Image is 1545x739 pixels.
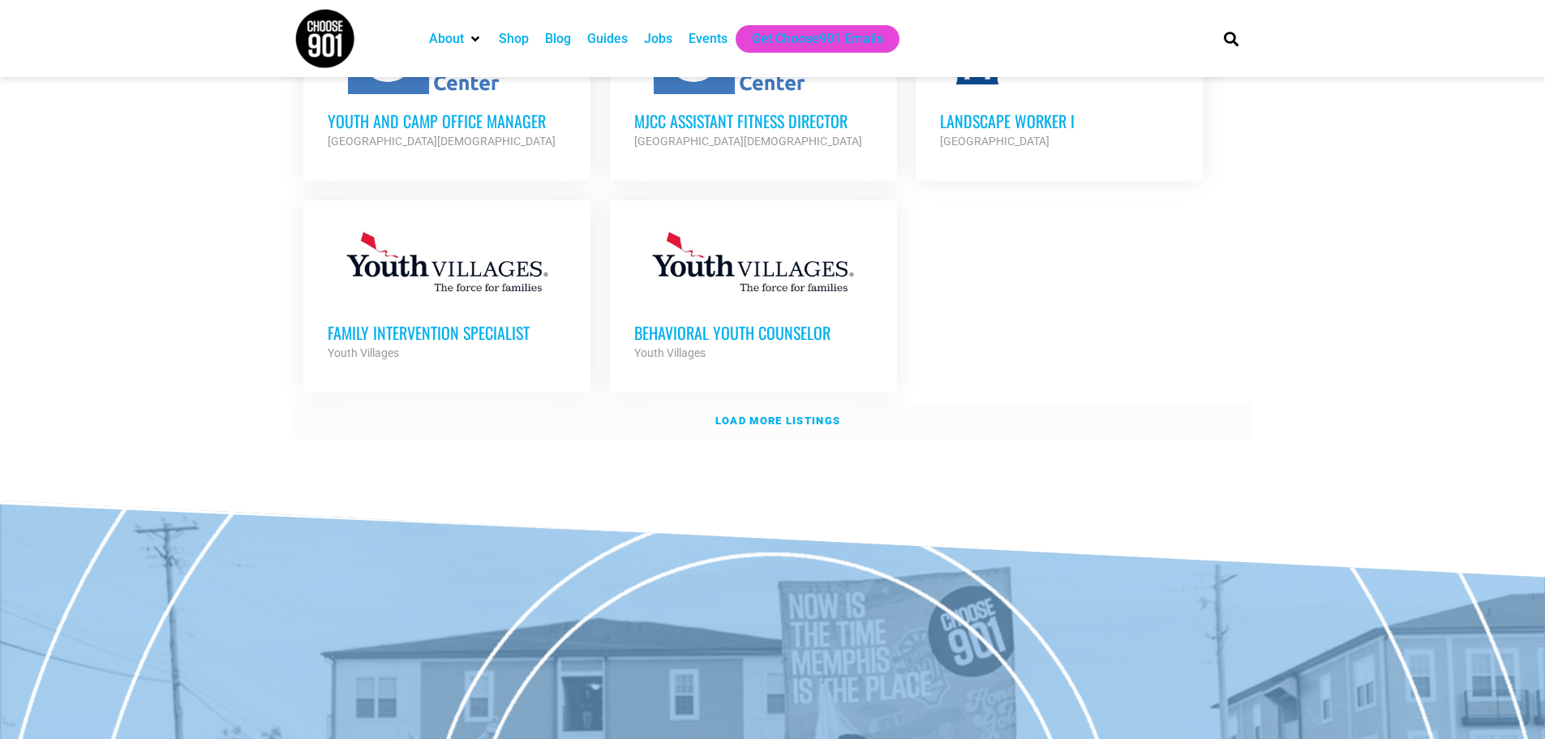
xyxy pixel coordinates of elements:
[689,29,727,49] a: Events
[634,346,706,359] strong: Youth Villages
[328,135,556,148] strong: [GEOGRAPHIC_DATA][DEMOGRAPHIC_DATA]
[715,415,840,427] strong: Load more listings
[421,25,491,53] div: About
[429,29,464,49] a: About
[328,322,566,343] h3: Family Intervention Specialist
[1217,25,1244,52] div: Search
[940,110,1178,131] h3: Landscape Worker I
[294,402,1251,440] a: Load more listings
[499,29,529,49] a: Shop
[328,110,566,131] h3: Youth and Camp Office Manager
[634,322,873,343] h3: Behavioral Youth Counselor
[940,135,1049,148] strong: [GEOGRAPHIC_DATA]
[545,29,571,49] a: Blog
[610,200,897,387] a: Behavioral Youth Counselor Youth Villages
[752,29,883,49] a: Get Choose901 Emails
[634,135,862,148] strong: [GEOGRAPHIC_DATA][DEMOGRAPHIC_DATA]
[634,110,873,131] h3: MJCC Assistant Fitness Director
[303,200,590,387] a: Family Intervention Specialist Youth Villages
[421,25,1196,53] nav: Main nav
[587,29,628,49] a: Guides
[328,346,399,359] strong: Youth Villages
[644,29,672,49] a: Jobs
